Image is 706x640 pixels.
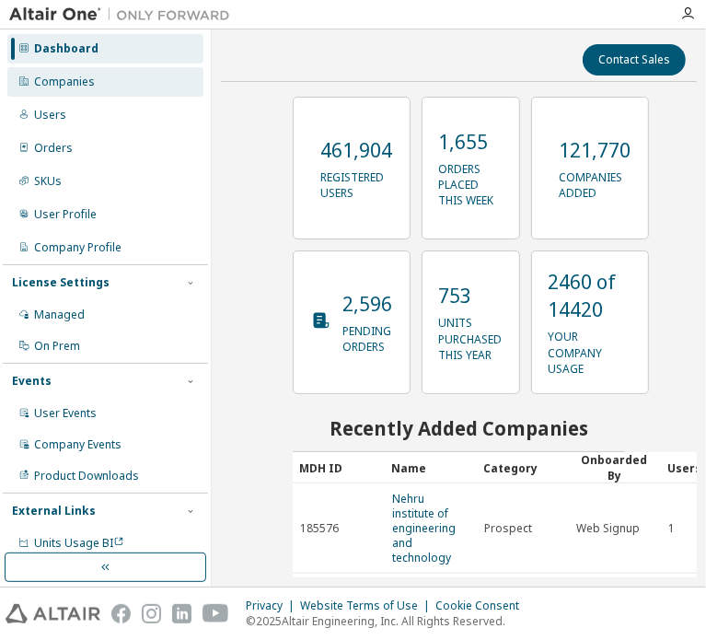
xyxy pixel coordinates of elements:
[393,491,457,565] a: Nehru institute of engineering and technology
[669,521,676,536] span: 1
[34,437,122,452] div: Company Events
[34,406,97,421] div: User Events
[12,275,110,290] div: License Settings
[485,521,533,536] span: Prospect
[34,207,97,222] div: User Profile
[576,452,654,483] div: Onboarded By
[142,604,161,623] img: instagram.svg
[343,290,393,318] p: 2,596
[34,75,95,89] div: Companies
[34,41,98,56] div: Dashboard
[203,604,229,623] img: youtube.svg
[34,308,85,322] div: Managed
[560,136,631,164] p: 121,770
[343,318,393,355] p: pending orders
[392,453,469,483] div: Name
[577,521,641,536] span: Web Signup
[6,604,100,623] img: altair_logo.svg
[484,453,561,483] div: Category
[300,453,377,483] div: MDH ID
[246,599,300,613] div: Privacy
[560,164,631,201] p: companies added
[111,604,131,623] img: facebook.svg
[9,6,239,24] img: Altair One
[549,268,631,323] p: 2460 of 14420
[439,282,503,309] p: 753
[321,136,393,164] p: 461,904
[435,599,530,613] div: Cookie Consent
[34,469,139,483] div: Product Downloads
[293,416,626,440] h2: Recently Added Companies
[34,535,124,551] span: Units Usage BI
[34,174,62,189] div: SKUs
[172,604,191,623] img: linkedin.svg
[34,141,73,156] div: Orders
[34,339,80,354] div: On Prem
[321,164,393,201] p: registered users
[300,599,435,613] div: Website Terms of Use
[439,309,503,362] p: units purchased this year
[301,521,340,536] span: 185576
[583,44,686,76] button: Contact Sales
[34,240,122,255] div: Company Profile
[439,156,503,208] p: orders placed this week
[439,128,503,156] p: 1,655
[12,504,96,518] div: External Links
[549,323,631,376] p: your company usage
[246,613,530,629] p: © 2025 Altair Engineering, Inc. All Rights Reserved.
[12,374,52,389] div: Events
[34,108,66,122] div: Users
